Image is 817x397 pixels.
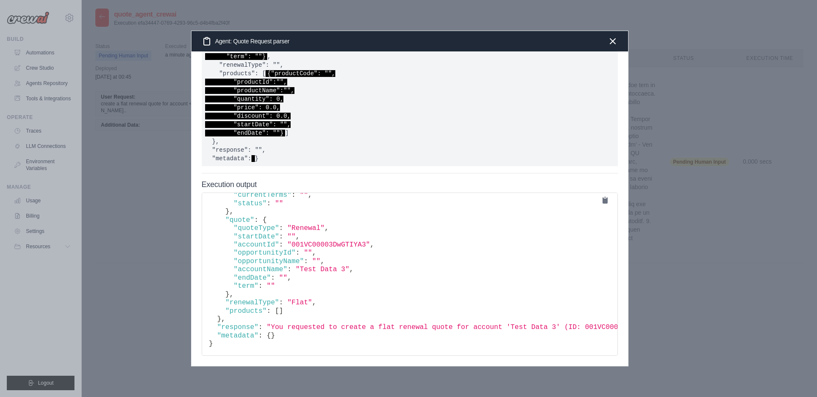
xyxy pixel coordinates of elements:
[287,241,370,249] span: "001VC00003DwGTIYA3"
[202,180,618,190] h4: Execution output
[296,233,300,241] span: ,
[370,241,374,249] span: ,
[234,266,287,273] span: "accountName"
[287,224,324,232] span: "Renewal"
[320,258,325,265] span: ,
[229,208,234,216] span: ,
[234,200,267,207] span: "status"
[234,241,279,249] span: "accountId"
[312,258,320,265] span: ""
[304,249,312,257] span: ""
[226,208,230,216] span: }
[300,191,308,199] span: ""
[234,258,304,265] span: "opportunityName"
[275,200,283,207] span: ""
[279,233,283,241] span: :
[263,216,267,224] span: {
[296,249,300,257] span: :
[287,233,295,241] span: ""
[234,249,296,257] span: "opportunityId"
[312,249,317,257] span: ,
[296,266,349,273] span: "Test Data 3"
[279,224,283,232] span: :
[308,191,312,199] span: ,
[202,36,290,46] h3: Agent: Quote Request parser
[234,224,279,232] span: "quoteType"
[234,233,279,241] span: "startDate"
[291,191,296,199] span: :
[205,70,335,136] span: {"productCode": "", "productId":"", "productName":"", "quantity": 0, "price": 0.0, "discount": 0....
[325,224,329,232] span: ,
[287,266,291,273] span: :
[349,266,354,273] span: ,
[267,200,271,207] span: :
[279,241,283,249] span: :
[234,191,291,199] span: "currentTerms"
[254,216,259,224] span: :
[304,258,308,265] span: :
[226,216,254,224] span: "quote"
